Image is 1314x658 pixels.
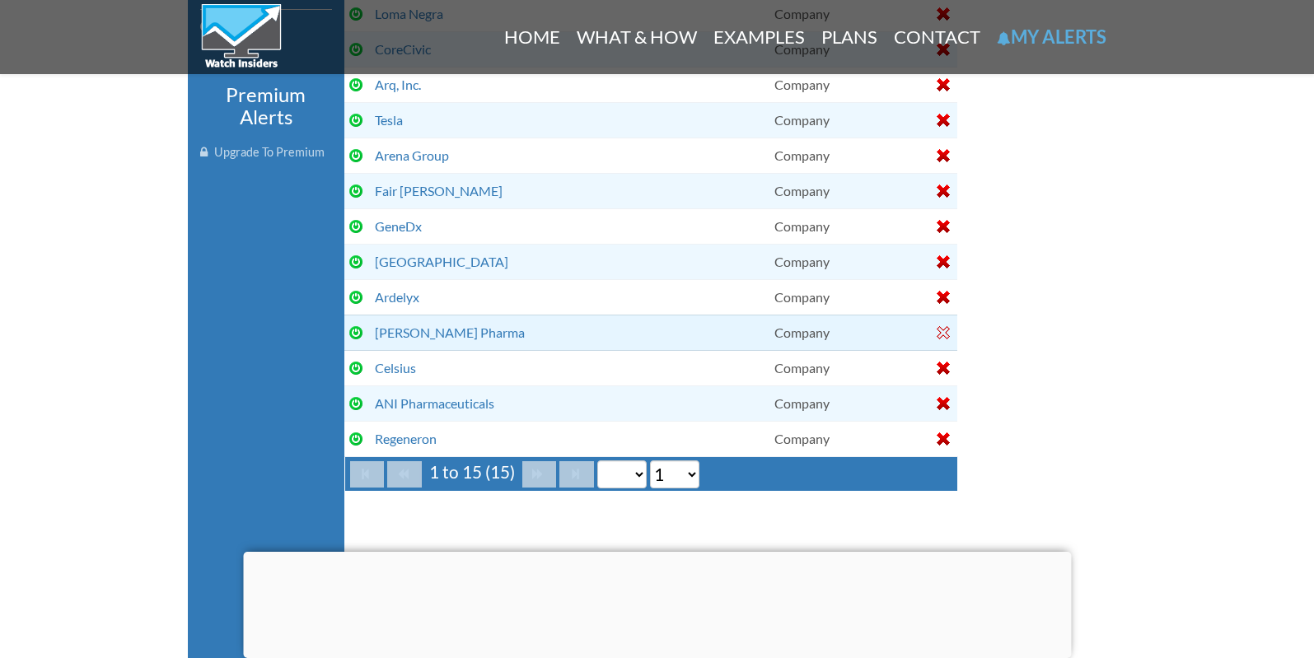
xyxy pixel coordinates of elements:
select: Select page size [597,460,647,488]
a: Tesla [375,112,403,128]
a: ANI Pharmaceuticals [375,395,494,411]
td: Company [769,102,932,138]
a: Fair [PERSON_NAME] [375,183,503,198]
span: 1 to 15 (15) [425,461,519,482]
a: Ardelyx [375,289,419,305]
td: Company [769,244,932,279]
a: Regeneron [375,431,437,446]
a: GeneDx [375,218,422,234]
a: Arena Group [375,147,449,163]
a: Upgrade To Premium [200,136,332,169]
td: Company [769,173,932,208]
a: [GEOGRAPHIC_DATA] [375,254,508,269]
td: Company [769,315,932,350]
td: Company [769,350,932,385]
td: Company [769,67,932,102]
a: Celsius [375,360,416,376]
td: Company [769,279,932,315]
h3: Premium Alerts [200,84,332,128]
a: Arq, Inc. [375,77,421,92]
iframe: Advertisement [243,552,1071,654]
td: Company [769,138,932,173]
td: Company [769,385,932,421]
a: [PERSON_NAME] Pharma [375,324,525,340]
td: Company [769,208,932,244]
select: Select page number [650,460,699,488]
td: Company [769,421,932,456]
